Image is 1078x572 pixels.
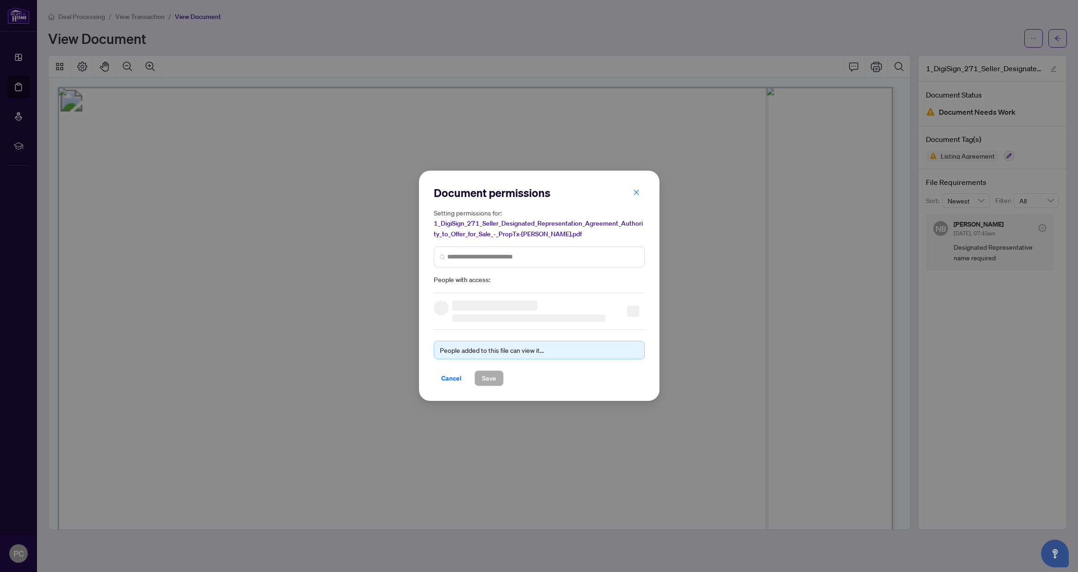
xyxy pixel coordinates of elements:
[434,185,645,200] h2: Document permissions
[440,254,445,260] img: search_icon
[474,371,504,387] button: Save
[434,219,643,238] span: 1_DigiSign_271_Seller_Designated_Representation_Agreement_Authority_to_Offer_for_Sale_-_PropTx-[P...
[1041,540,1069,567] button: Open asap
[440,345,639,356] div: People added to this file can view it...
[434,275,645,285] span: People with access:
[434,208,645,239] h5: Setting permissions for:
[441,371,462,386] span: Cancel
[633,189,640,196] span: close
[434,371,469,387] button: Cancel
